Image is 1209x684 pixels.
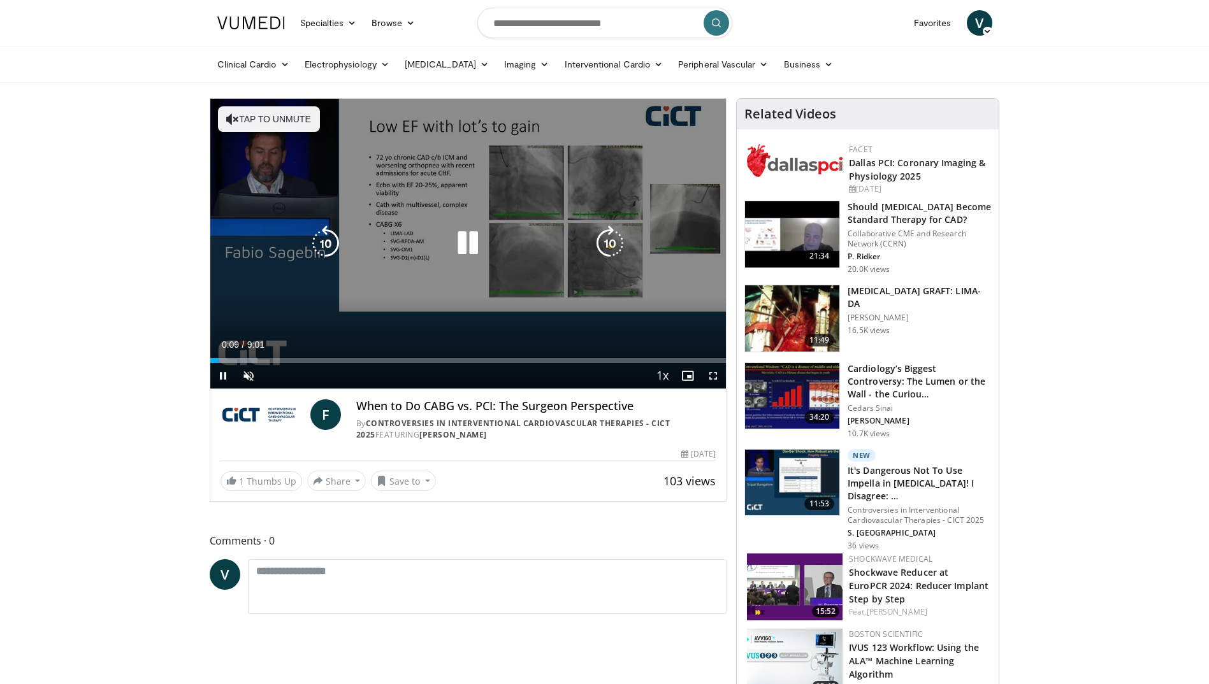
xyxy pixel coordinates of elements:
[849,144,872,155] a: FACET
[849,553,932,564] a: Shockwave Medical
[849,183,988,195] div: [DATE]
[848,429,890,439] p: 10.7K views
[236,363,261,388] button: Unmute
[239,475,244,487] span: 1
[218,106,320,132] button: Tap to unmute
[700,363,726,388] button: Fullscreen
[356,418,716,441] div: By FEATURING
[848,528,991,538] p: S. [GEOGRAPHIC_DATA]
[221,399,305,430] img: Controversies in Interventional Cardiovascular Therapies - CICT 2025
[848,252,991,262] p: P. Ridker
[419,429,487,440] a: [PERSON_NAME]
[744,449,991,551] a: 11:53 New It's Dangerous Not To Use Impella in [MEDICAL_DATA]! I Disagree: … Controversies in Int...
[744,106,836,122] h4: Related Videos
[744,362,991,439] a: 34:20 Cardiology’s Biggest Controversy: The Lumen or the Wall - the Curiou… Cedars Sinai [PERSON_...
[293,10,365,36] a: Specialties
[812,606,839,617] span: 15:52
[210,559,240,590] a: V
[356,399,716,413] h4: When to Do CABG vs. PCI: The Surgeon Perspective
[649,363,675,388] button: Playback Rate
[247,339,264,350] span: 9:01
[210,99,727,389] video-js: Video Player
[557,52,671,77] a: Interventional Cardio
[297,52,397,77] a: Electrophysiology
[745,201,839,267] img: eb63832d-2f75-457d-8c1a-bbdc90eb409c.150x105_q85_crop-smart_upscale.jpg
[747,553,843,620] a: 15:52
[848,313,991,323] p: [PERSON_NAME]
[221,471,302,491] a: 1 Thumbs Up
[477,8,732,38] input: Search topics, interventions
[397,52,496,77] a: [MEDICAL_DATA]
[848,505,991,525] p: Controversies in Interventional Cardiovascular Therapies - CICT 2025
[364,10,423,36] a: Browse
[675,363,700,388] button: Enable picture-in-picture mode
[804,497,835,510] span: 11:53
[906,10,959,36] a: Favorites
[848,201,991,226] h3: Should [MEDICAL_DATA] Become Standard Therapy for CAD?
[849,606,988,618] div: Feat.
[210,363,236,388] button: Pause
[356,418,670,440] a: Controversies in Interventional Cardiovascular Therapies - CICT 2025
[848,416,991,426] p: [PERSON_NAME]
[663,473,716,488] span: 103 views
[307,471,366,491] button: Share
[210,52,297,77] a: Clinical Cardio
[849,566,988,605] a: Shockwave Reducer at EuroPCR 2024: Reducer Implant Step by Step
[222,339,239,350] span: 0:09
[848,464,991,502] h3: It's Dangerous Not To Use Impella in [MEDICAL_DATA]! I Disagree: …
[744,285,991,352] a: 11:49 [MEDICAL_DATA] GRAFT: LIMA-DA [PERSON_NAME] 16.5K views
[849,641,979,680] a: IVUS 123 Workflow: Using the ALA™ Machine Learning Algorithm
[747,144,843,177] img: 939357b5-304e-4393-95de-08c51a3c5e2a.png.150x105_q85_autocrop_double_scale_upscale_version-0.2.png
[210,532,727,549] span: Comments 0
[848,264,890,274] p: 20.0K views
[681,448,716,460] div: [DATE]
[848,285,991,310] h3: [MEDICAL_DATA] GRAFT: LIMA-DA
[804,250,835,262] span: 21:34
[310,399,341,430] a: F
[849,629,923,639] a: Boston Scientific
[967,10,992,36] a: V
[804,334,835,346] span: 11:49
[744,201,991,274] a: 21:34 Should [MEDICAL_DATA] Become Standard Therapy for CAD? Collaborative CME and Research Netwo...
[849,157,985,182] a: Dallas PCI: Coronary Imaging & Physiology 2025
[745,363,839,429] img: d453240d-5894-4336-be61-abca2891f366.150x105_q85_crop-smart_upscale.jpg
[848,362,991,401] h3: Cardiology’s Biggest Controversy: The Lumen or the Wall - the Curiou…
[848,325,890,336] p: 16.5K views
[848,541,879,551] p: 36 views
[496,52,557,77] a: Imaging
[745,450,839,516] img: ad639188-bf21-463b-a799-85e4bc162651.150x105_q85_crop-smart_upscale.jpg
[745,285,839,352] img: feAgcbrvkPN5ynqH4xMDoxOjA4MTsiGN.150x105_q85_crop-smart_upscale.jpg
[776,52,841,77] a: Business
[217,17,285,29] img: VuMedi Logo
[670,52,776,77] a: Peripheral Vascular
[210,358,727,363] div: Progress Bar
[747,553,843,620] img: fadbcca3-3c72-4f96-a40d-f2c885e80660.150x105_q85_crop-smart_upscale.jpg
[804,411,835,424] span: 34:20
[848,229,991,249] p: Collaborative CME and Research Network (CCRN)
[848,403,991,413] p: Cedars Sinai
[848,449,876,462] p: New
[867,606,927,617] a: [PERSON_NAME]
[242,339,245,350] span: /
[371,471,436,491] button: Save to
